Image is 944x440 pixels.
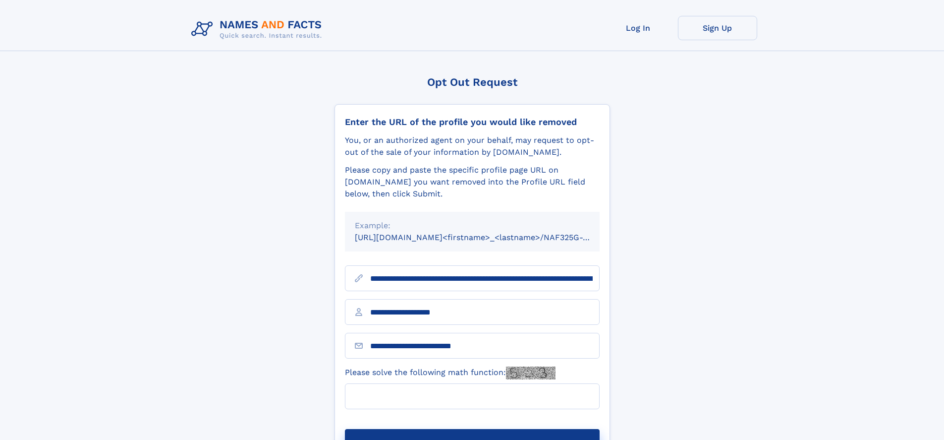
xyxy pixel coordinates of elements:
a: Log In [599,16,678,40]
a: Sign Up [678,16,757,40]
div: You, or an authorized agent on your behalf, may request to opt-out of the sale of your informatio... [345,134,600,158]
div: Example: [355,220,590,232]
small: [URL][DOMAIN_NAME]<firstname>_<lastname>/NAF325G-xxxxxxxx [355,233,618,242]
label: Please solve the following math function: [345,367,555,379]
div: Please copy and paste the specific profile page URL on [DOMAIN_NAME] you want removed into the Pr... [345,164,600,200]
div: Enter the URL of the profile you would like removed [345,117,600,127]
img: Logo Names and Facts [187,16,330,43]
div: Opt Out Request [334,76,610,88]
